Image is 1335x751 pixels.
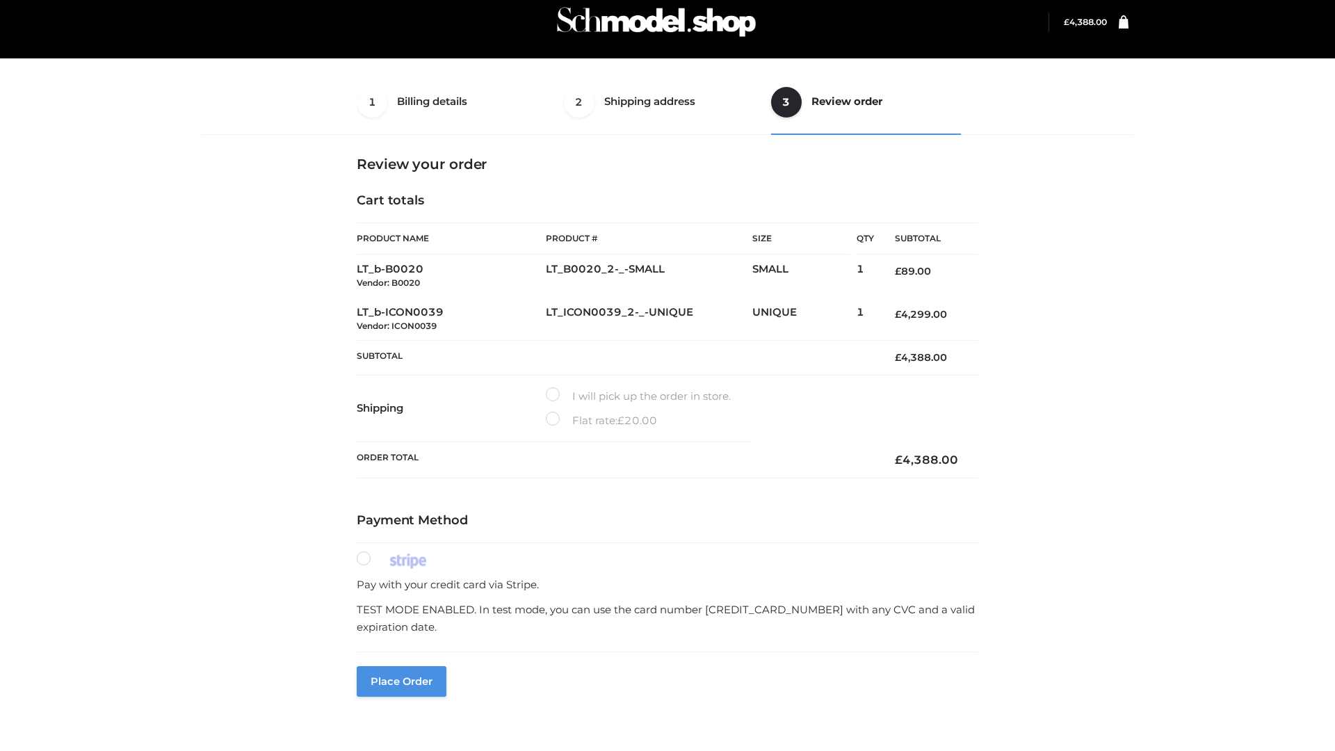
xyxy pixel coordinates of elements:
td: LT_b-B0020 [357,255,546,298]
h4: Payment Method [357,513,978,528]
th: Qty [857,223,874,255]
td: UNIQUE [752,298,857,341]
h4: Cart totals [357,193,978,209]
td: 1 [857,255,874,298]
span: £ [895,351,901,364]
span: £ [895,308,901,321]
bdi: 4,299.00 [895,308,947,321]
bdi: 20.00 [617,414,657,427]
label: I will pick up the order in store. [546,387,731,405]
span: £ [895,265,901,277]
td: LT_ICON0039_2-_-UNIQUE [546,298,752,341]
span: £ [1064,17,1069,27]
bdi: 4,388.00 [1064,17,1107,27]
label: Flat rate: [546,412,657,430]
small: Vendor: B0020 [357,277,420,288]
th: Subtotal [874,223,978,255]
td: LT_B0020_2-_-SMALL [546,255,752,298]
span: £ [617,414,624,427]
a: £4,388.00 [1064,17,1107,27]
span: £ [895,453,903,467]
bdi: 4,388.00 [895,453,958,467]
th: Size [752,223,850,255]
th: Product # [546,223,752,255]
p: TEST MODE ENABLED. In test mode, you can use the card number [CREDIT_CARD_NUMBER] with any CVC an... [357,601,978,636]
bdi: 4,388.00 [895,351,947,364]
p: Pay with your credit card via Stripe. [357,576,978,594]
bdi: 89.00 [895,265,931,277]
button: Place order [357,666,446,697]
th: Shipping [357,375,546,442]
td: LT_b-ICON0039 [357,298,546,341]
td: SMALL [752,255,857,298]
th: Order Total [357,442,874,478]
td: 1 [857,298,874,341]
th: Subtotal [357,341,874,375]
small: Vendor: ICON0039 [357,321,437,331]
h3: Review your order [357,156,978,172]
th: Product Name [357,223,546,255]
